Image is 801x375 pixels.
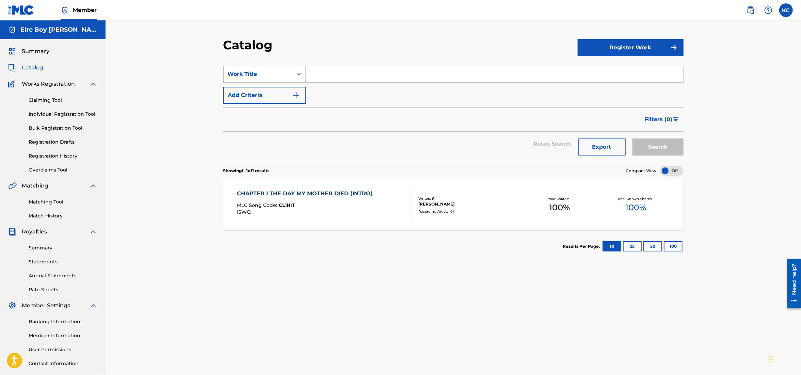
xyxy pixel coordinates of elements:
[73,6,97,14] span: Member
[22,228,47,236] span: Royalties
[8,26,16,34] img: Accounts
[292,91,300,99] img: 9d2ae6d4665cec9f34b9.svg
[61,6,69,14] img: Top Rightsholder
[779,3,793,17] div: User Menu
[8,47,16,55] img: Summary
[8,47,49,55] a: SummarySummary
[8,64,16,72] img: Catalog
[623,241,642,251] button: 25
[20,26,97,34] h5: Eire Boy Malek
[563,243,602,249] p: Results Per Page:
[89,182,97,190] img: expand
[618,196,654,201] p: Total Known Shares:
[767,342,801,375] iframe: Chat Widget
[29,111,97,118] a: Individual Registration Tool
[223,179,684,230] a: CHAPTER I THE DAY MY MOTHER DIED (INTRO)MLC Song Code:CL1HITISWC:Writers (1)[PERSON_NAME]Recordin...
[223,66,684,162] form: Search Form
[8,228,16,236] img: Royalties
[549,201,570,214] span: 100 %
[29,138,97,146] a: Registration Drafts
[626,201,646,214] span: 100 %
[223,87,306,104] button: Add Criteria
[418,196,521,201] div: Writers ( 1 )
[769,349,773,370] div: Drag
[29,198,97,206] a: Matching Tool
[643,241,662,251] button: 50
[670,44,678,52] img: f7272a7cc735f4ea7f67.svg
[626,168,657,174] span: Compact View
[89,228,97,236] img: expand
[673,117,679,121] img: filter
[29,125,97,132] a: Bulk Registration Tool
[223,168,270,174] p: Showing 1 - 1 of 1 results
[223,37,276,53] h2: Catalog
[8,5,34,15] img: MLC Logo
[548,196,571,201] p: Your Shares:
[29,97,97,104] a: Claiming Tool
[29,212,97,219] a: Match History
[228,70,289,78] div: Work Title
[29,272,97,279] a: Annual Statements
[744,3,757,17] a: Public Search
[22,182,48,190] span: Matching
[237,209,253,215] span: ISWC :
[8,301,16,310] img: Member Settings
[8,80,17,88] img: Works Registration
[29,332,97,339] a: Member Information
[279,202,295,208] span: CL1HIT
[29,258,97,265] a: Statements
[578,138,626,156] button: Export
[29,244,97,251] a: Summary
[29,152,97,160] a: Registration History
[782,256,801,311] iframe: Resource Center
[8,182,17,190] img: Matching
[22,64,43,72] span: Catalog
[418,201,521,207] div: [PERSON_NAME]
[641,111,684,128] button: Filters (0)
[237,190,376,198] div: CHAPTER I THE DAY MY MOTHER DIED (INTRO)
[22,80,75,88] span: Works Registration
[237,202,279,208] span: MLC Song Code :
[645,115,673,124] span: Filters ( 0 )
[22,47,49,55] span: Summary
[764,6,772,14] img: help
[89,80,97,88] img: expand
[603,241,621,251] button: 10
[29,286,97,293] a: Rate Sheets
[762,3,775,17] div: Help
[29,318,97,325] a: Banking Information
[8,64,43,72] a: CatalogCatalog
[89,301,97,310] img: expand
[29,166,97,174] a: Overclaims Tool
[29,346,97,353] a: User Permissions
[418,209,521,214] div: Recording Artists ( 0 )
[29,360,97,367] a: Contact Information
[747,6,755,14] img: search
[578,39,684,56] button: Register Work
[22,301,70,310] span: Member Settings
[664,241,683,251] button: 100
